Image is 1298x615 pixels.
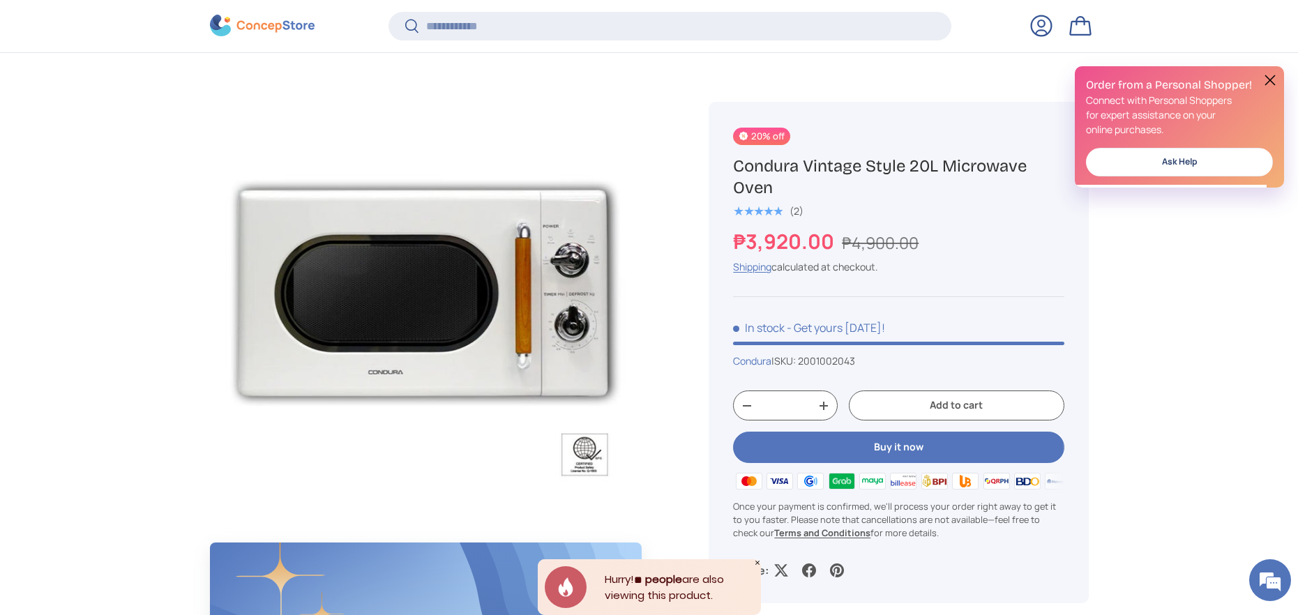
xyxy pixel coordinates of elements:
[919,471,950,492] img: bpi
[733,500,1064,540] p: Once your payment is confirmed, we'll process your order right away to get it to you faster. Plea...
[774,355,796,368] span: SKU:
[888,471,919,492] img: billease
[733,261,771,274] a: Shipping
[790,206,803,217] div: (2)
[733,432,1064,464] button: Buy it now
[1086,93,1273,137] p: Connect with Personal Shoppers for expert assistance on your online purchases.
[798,355,855,368] span: 2001002043
[210,77,642,510] media-gallery: Gallery Viewer
[1086,77,1273,93] h2: Order from a Personal Shopper!
[1086,148,1273,176] a: Ask Help
[826,471,856,492] img: grabpay
[733,155,1064,199] h1: Condura Vintage Style 20L Microwave Oven
[842,231,919,254] s: ₱4,900.00
[1043,471,1073,492] img: metrobank
[733,260,1064,275] div: calculated at checkout.
[787,321,885,336] p: - Get yours [DATE]!
[733,128,790,145] span: 20% off
[733,471,764,492] img: master
[210,15,315,37] img: ConcepStore
[733,202,803,218] a: 5.0 out of 5.0 stars (2)
[981,471,1011,492] img: qrph
[849,391,1064,421] button: Add to cart
[950,471,981,492] img: ubp
[733,321,785,336] span: In stock
[1012,471,1043,492] img: bdo
[733,204,783,218] span: ★★★★★
[733,205,783,218] div: 5.0 out of 5.0 stars
[857,471,888,492] img: maya
[754,559,761,566] div: Close
[733,227,838,255] strong: ₱3,920.00
[774,526,870,539] a: Terms and Conditions
[764,471,795,492] img: visa
[795,471,826,492] img: gcash
[771,355,855,368] span: |
[733,355,771,368] a: Condura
